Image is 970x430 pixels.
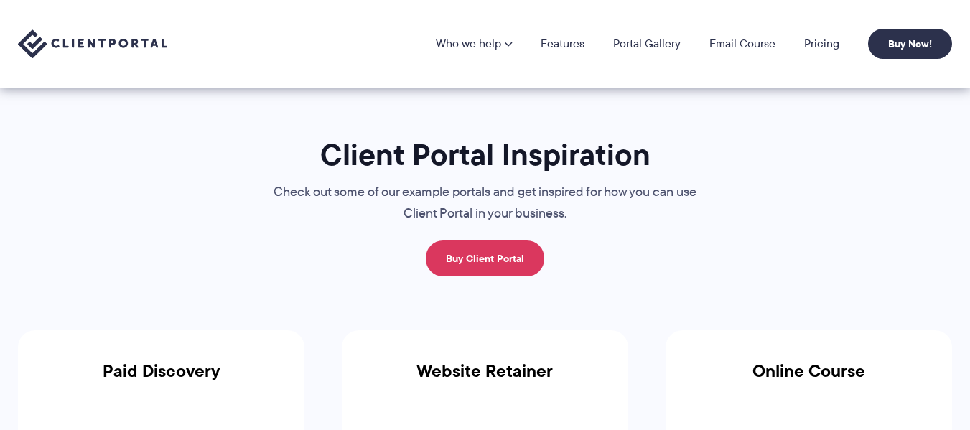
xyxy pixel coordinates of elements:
h3: Website Retainer [342,361,628,398]
a: Portal Gallery [613,38,681,50]
a: Buy Now! [868,29,952,59]
a: Who we help [436,38,512,50]
a: Features [541,38,584,50]
h3: Online Course [666,361,952,398]
a: Buy Client Portal [426,240,544,276]
h1: Client Portal Inspiration [245,136,726,174]
h3: Paid Discovery [18,361,304,398]
p: Check out some of our example portals and get inspired for how you can use Client Portal in your ... [245,182,726,225]
a: Pricing [804,38,839,50]
a: Email Course [709,38,775,50]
